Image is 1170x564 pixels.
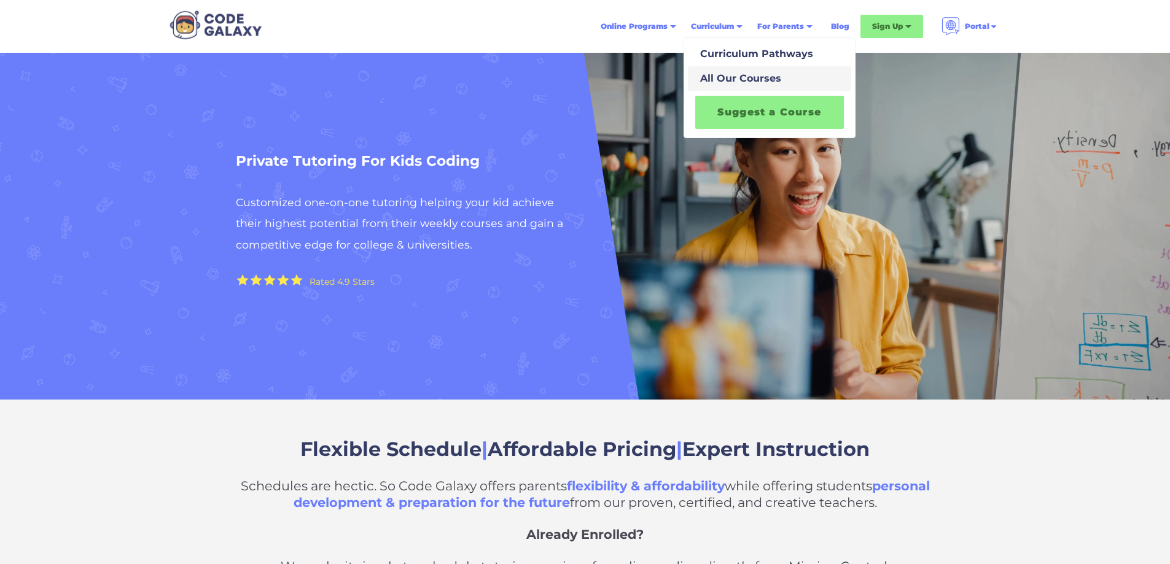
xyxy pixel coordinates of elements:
a: All Our Courses [688,66,851,91]
div: Online Programs [593,15,684,37]
a: Suggest a Course [695,96,844,129]
div: Sign Up [872,20,903,33]
p: Already Enrolled? [214,526,957,543]
span: | [676,437,682,461]
span: | [482,437,488,461]
a: Curriculum Pathways [688,42,851,66]
span: personal development & preparation for the future [294,478,930,510]
div: For Parents [750,15,820,37]
img: Yellow Star - the Code Galaxy [291,274,303,286]
img: Yellow Star - the Code Galaxy [250,274,262,286]
div: Curriculum [691,20,734,33]
img: Yellow Star - the Code Galaxy [236,274,249,286]
h2: Customized one-on-one tutoring helping your kid achieve their highest potential from their weekly... [236,192,579,255]
div: Sign Up [860,15,923,38]
img: Yellow Star - the Code Galaxy [277,274,289,286]
p: Schedules are hectic. So Code Galaxy offers parents while offering students from our proven, cert... [214,477,957,511]
div: Curriculum [684,15,750,37]
div: Curriculum Pathways [695,47,813,61]
div: All Our Courses [695,71,781,86]
img: Yellow Star - the Code Galaxy [263,274,276,286]
nav: Curriculum [684,37,856,138]
div: Rated 4.9 Stars [310,277,375,286]
h1: Private Tutoring For Kids Coding [236,149,579,174]
div: Online Programs [601,20,668,33]
div: Portal [965,20,989,33]
span: Expert Instruction [682,437,870,461]
span: Flexible Schedule [300,437,482,461]
span: Affordable Pricing [488,437,676,461]
a: Blog [824,15,857,37]
span: flexibility & affordability [567,478,725,493]
div: Portal [934,12,1005,41]
div: For Parents [757,20,804,33]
